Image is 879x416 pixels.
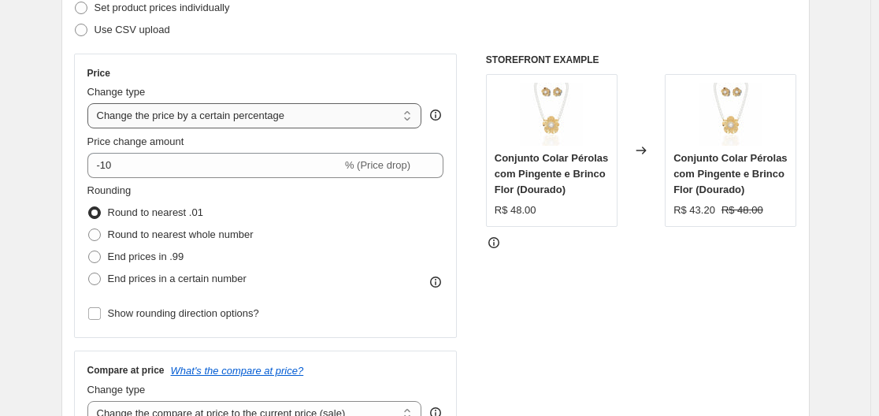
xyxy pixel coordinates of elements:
[520,83,583,146] img: bf92f194661d2e3f61d2ac7a2d586a64_80x.jpg
[699,83,762,146] img: bf92f194661d2e3f61d2ac7a2d586a64_80x.jpg
[108,228,254,240] span: Round to nearest whole number
[87,67,110,80] h3: Price
[486,54,797,66] h6: STOREFRONT EXAMPLE
[108,273,247,284] span: End prices in a certain number
[87,153,342,178] input: -15
[108,307,259,319] span: Show rounding direction options?
[108,251,184,262] span: End prices in .99
[721,202,763,218] strike: R$ 48.00
[87,86,146,98] span: Change type
[87,384,146,396] span: Change type
[95,2,230,13] span: Set product prices individually
[495,202,536,218] div: R$ 48.00
[87,136,184,147] span: Price change amount
[95,24,170,35] span: Use CSV upload
[87,184,132,196] span: Rounding
[171,365,304,377] button: What's the compare at price?
[87,364,165,377] h3: Compare at price
[345,159,410,171] span: % (Price drop)
[673,202,715,218] div: R$ 43.20
[495,152,608,195] span: Conjunto Colar Pérolas com Pingente e Brinco Flor (Dourado)
[673,152,787,195] span: Conjunto Colar Pérolas com Pingente e Brinco Flor (Dourado)
[428,107,443,123] div: help
[108,206,203,218] span: Round to nearest .01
